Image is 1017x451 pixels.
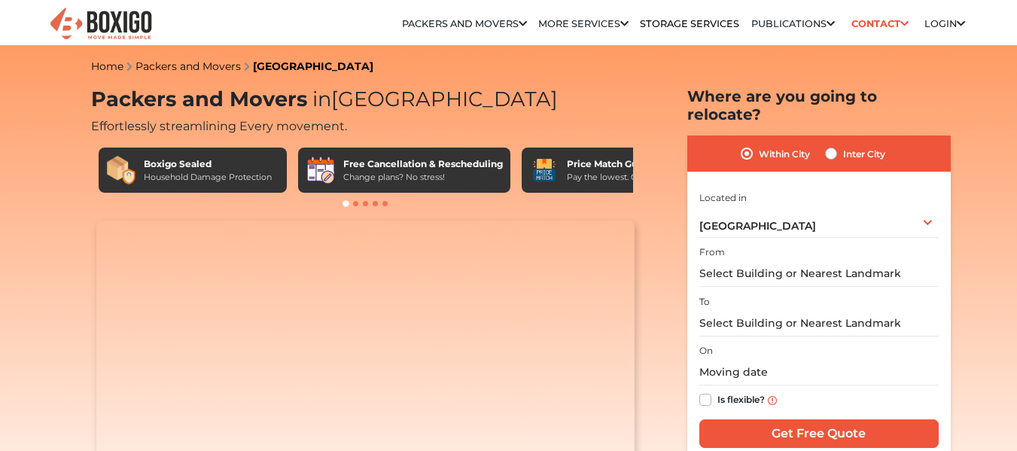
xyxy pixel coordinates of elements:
img: Boxigo [48,6,154,43]
label: To [699,295,710,309]
a: Publications [751,18,835,29]
img: info [768,396,777,405]
input: Select Building or Nearest Landmark [699,310,939,337]
a: Login [924,18,965,29]
input: Get Free Quote [699,419,939,448]
div: Price Match Guarantee [567,157,681,171]
img: Boxigo Sealed [106,155,136,185]
div: Free Cancellation & Rescheduling [343,157,503,171]
input: Moving date [699,359,939,385]
a: Contact [846,12,913,35]
label: Within City [759,145,810,163]
label: Located in [699,191,747,205]
div: Pay the lowest. Guaranteed! [567,171,681,184]
a: Packers and Movers [135,59,241,73]
span: [GEOGRAPHIC_DATA] [307,87,558,111]
h2: Where are you going to relocate? [687,87,951,123]
div: Change plans? No stress! [343,171,503,184]
a: [GEOGRAPHIC_DATA] [253,59,373,73]
div: Household Damage Protection [144,171,272,184]
label: From [699,245,725,259]
span: Effortlessly streamlining Every movement. [91,119,347,133]
img: Free Cancellation & Rescheduling [306,155,336,185]
label: Inter City [843,145,885,163]
a: Storage Services [640,18,739,29]
img: Price Match Guarantee [529,155,559,185]
h1: Packers and Movers [91,87,641,112]
a: Home [91,59,123,73]
label: On [699,344,713,358]
span: [GEOGRAPHIC_DATA] [699,219,816,233]
a: Packers and Movers [402,18,527,29]
input: Select Building or Nearest Landmark [699,261,939,287]
a: More services [538,18,629,29]
span: in [312,87,331,111]
div: Boxigo Sealed [144,157,272,171]
label: Is flexible? [717,391,765,407]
